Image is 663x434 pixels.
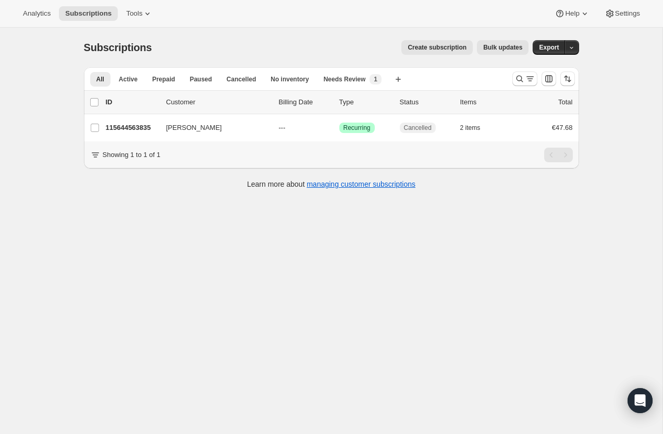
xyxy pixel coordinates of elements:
[533,40,565,55] button: Export
[390,72,407,87] button: Create new view
[106,97,158,107] p: ID
[343,124,371,132] span: Recurring
[460,124,481,132] span: 2 items
[227,75,256,83] span: Cancelled
[106,120,573,135] div: 115644563835[PERSON_NAME]---SuccessRecurringCancelled2 items€47.68
[190,75,212,83] span: Paused
[552,124,573,131] span: €47.68
[279,124,286,131] span: ---
[271,75,309,83] span: No inventory
[477,40,529,55] button: Bulk updates
[166,97,271,107] p: Customer
[460,120,492,135] button: 2 items
[160,119,264,136] button: [PERSON_NAME]
[542,71,556,86] button: Customize table column order and visibility
[558,97,572,107] p: Total
[126,9,142,18] span: Tools
[306,180,415,188] a: managing customer subscriptions
[339,97,391,107] div: Type
[84,42,152,53] span: Subscriptions
[324,75,366,83] span: Needs Review
[96,75,104,83] span: All
[404,124,432,132] span: Cancelled
[539,43,559,52] span: Export
[544,148,573,162] nav: Pagination
[598,6,646,21] button: Settings
[374,75,377,83] span: 1
[400,97,452,107] p: Status
[247,179,415,189] p: Learn more about
[23,9,51,18] span: Analytics
[65,9,112,18] span: Subscriptions
[460,97,512,107] div: Items
[106,97,573,107] div: IDCustomerBilling DateTypeStatusItemsTotal
[548,6,596,21] button: Help
[560,71,575,86] button: Sort the results
[565,9,579,18] span: Help
[615,9,640,18] span: Settings
[483,43,522,52] span: Bulk updates
[628,388,653,413] div: Open Intercom Messenger
[401,40,473,55] button: Create subscription
[512,71,537,86] button: Search and filter results
[120,6,159,21] button: Tools
[152,75,175,83] span: Prepaid
[279,97,331,107] p: Billing Date
[17,6,57,21] button: Analytics
[106,123,158,133] p: 115644563835
[166,123,222,133] span: [PERSON_NAME]
[408,43,466,52] span: Create subscription
[103,150,161,160] p: Showing 1 to 1 of 1
[119,75,138,83] span: Active
[59,6,118,21] button: Subscriptions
